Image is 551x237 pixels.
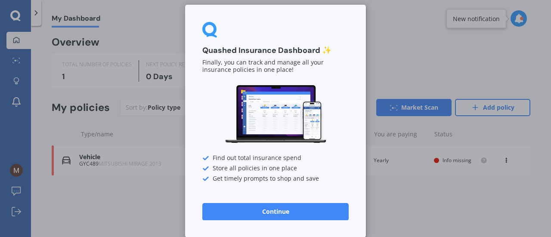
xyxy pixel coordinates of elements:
[202,175,349,182] div: Get timely prompts to shop and save
[202,165,349,172] div: Store all policies in one place
[224,84,327,145] img: Dashboard
[202,203,349,220] button: Continue
[202,46,349,55] h3: Quashed Insurance Dashboard ✨
[202,155,349,162] div: Find out total insurance spend
[202,59,349,74] p: Finally, you can track and manage all your insurance policies in one place!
